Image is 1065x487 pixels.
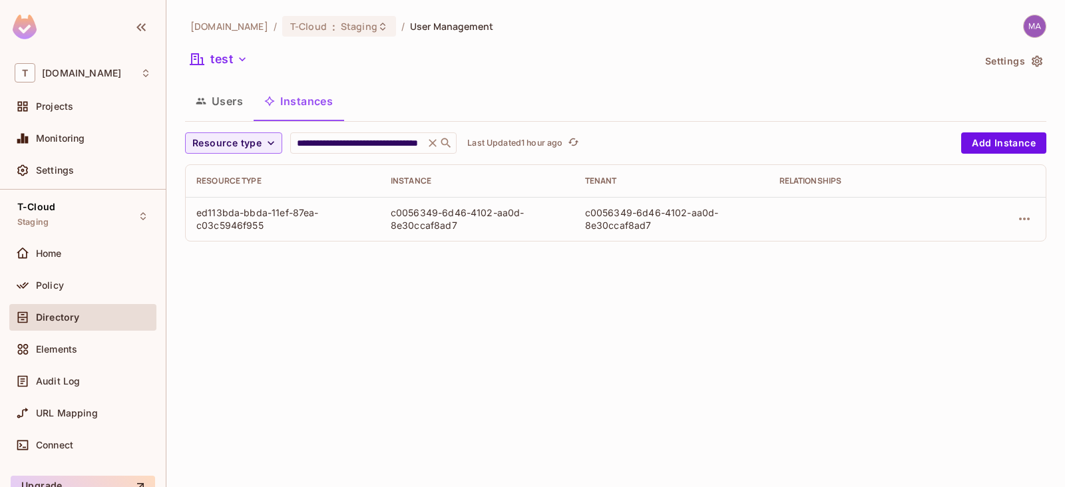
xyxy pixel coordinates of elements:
span: Connect [36,440,73,450]
span: T-Cloud [17,202,55,212]
span: Directory [36,312,79,323]
button: Settings [980,51,1046,72]
span: refresh [568,136,579,150]
div: c0056349-6d46-4102-aa0d-8e30ccaf8ad7 [391,206,564,232]
button: refresh [566,135,582,151]
span: Projects [36,101,73,112]
span: User Management [410,20,493,33]
div: ed113bda-bbda-11ef-87ea-c03c5946f955 [196,206,369,232]
span: Resource type [192,135,262,152]
span: T-Cloud [290,20,327,33]
button: test [185,49,253,70]
div: c0056349-6d46-4102-aa0d-8e30ccaf8ad7 [585,206,758,232]
div: Relationships [779,176,953,186]
span: T [15,63,35,82]
span: Monitoring [36,133,85,144]
div: Instance [391,176,564,186]
span: Settings [36,165,74,176]
span: Home [36,248,62,259]
span: Policy [36,280,64,291]
img: maheshbabu.samsani1@t-mobile.com [1024,15,1046,37]
button: Resource type [185,132,282,154]
span: Click to refresh data [563,135,582,151]
li: / [401,20,405,33]
span: Audit Log [36,376,80,387]
span: Staging [17,217,49,228]
p: Last Updated 1 hour ago [467,138,562,148]
div: Resource type [196,176,369,186]
span: URL Mapping [36,408,98,418]
button: Add Instance [961,132,1046,154]
span: Workspace: t-mobile.com [42,68,121,79]
button: Users [185,84,254,118]
button: Instances [254,84,343,118]
span: : [331,21,336,32]
span: the active workspace [190,20,268,33]
span: Staging [341,20,377,33]
li: / [274,20,277,33]
div: Tenant [585,176,758,186]
img: SReyMgAAAABJRU5ErkJggg== [13,15,37,39]
span: Elements [36,344,77,355]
